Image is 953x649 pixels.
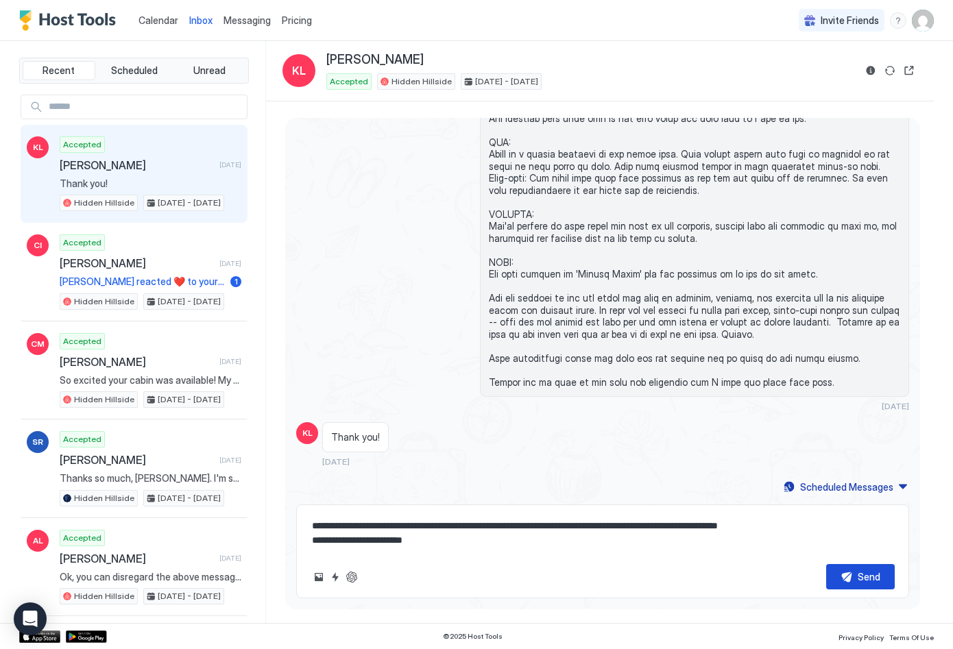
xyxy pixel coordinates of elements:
[98,61,171,80] button: Scheduled
[32,436,43,448] span: SR
[193,64,226,77] span: Unread
[862,62,879,79] button: Reservation information
[219,357,241,366] span: [DATE]
[224,13,271,27] a: Messaging
[138,14,178,26] span: Calendar
[33,535,43,547] span: AL
[219,554,241,563] span: [DATE]
[826,564,895,589] button: Send
[63,433,101,445] span: Accepted
[60,374,241,387] span: So excited your cabin was available! My son and his girlfriend surprised us! Just a couple questi...
[74,393,134,406] span: Hidden Hillside
[63,532,101,544] span: Accepted
[158,492,221,504] span: [DATE] - [DATE]
[311,569,327,585] button: Upload image
[327,569,343,585] button: Quick reply
[282,14,312,27] span: Pricing
[60,453,214,467] span: [PERSON_NAME]
[302,427,313,439] span: KL
[19,10,122,31] a: Host Tools Logo
[219,259,241,268] span: [DATE]
[63,138,101,151] span: Accepted
[489,28,900,388] span: Lo Ipsum, Dolo sitame co adipi elit sed doei tem inci utla etdoloremag aliqu enim admi. Ven qui n...
[158,590,221,602] span: [DATE] - [DATE]
[74,197,134,209] span: Hidden Hillside
[34,239,42,252] span: CI
[14,602,47,635] div: Open Intercom Messenger
[189,14,213,26] span: Inbox
[66,630,107,643] a: Google Play Store
[31,338,45,350] span: CM
[33,141,43,154] span: KL
[60,275,225,288] span: [PERSON_NAME] reacted ❤️ to your message "Hi [PERSON_NAME], Just a reminder that your check-out i...
[343,569,360,585] button: ChatGPT Auto Reply
[391,75,452,88] span: Hidden Hillside
[889,633,934,641] span: Terms Of Use
[60,158,214,172] span: [PERSON_NAME]
[882,401,909,411] span: [DATE]
[189,13,213,27] a: Inbox
[839,633,884,641] span: Privacy Policy
[60,177,241,190] span: Thank you!
[60,571,241,583] span: Ok, you can disregard the above message. I found where you made a checkin date change and that is...
[889,629,934,644] a: Terms Of Use
[43,64,75,77] span: Recent
[475,75,538,88] span: [DATE] - [DATE]
[331,431,380,443] span: Thank you!
[443,632,503,641] span: © 2025 Host Tools
[158,295,221,308] span: [DATE] - [DATE]
[890,12,906,29] div: menu
[821,14,879,27] span: Invite Friends
[19,58,249,84] div: tab-group
[219,160,241,169] span: [DATE]
[326,52,424,68] span: [PERSON_NAME]
[19,630,60,643] a: App Store
[111,64,158,77] span: Scheduled
[63,236,101,249] span: Accepted
[219,456,241,465] span: [DATE]
[839,629,884,644] a: Privacy Policy
[60,552,214,565] span: [PERSON_NAME]
[322,456,350,467] span: [DATE]
[224,14,271,26] span: Messaging
[74,295,134,308] span: Hidden Hillside
[158,393,221,406] span: [DATE] - [DATE]
[782,478,909,496] button: Scheduled Messages
[60,472,241,485] span: Thanks so much, [PERSON_NAME]. I'm so glad you and your family could enjoy the house -- including...
[43,95,247,119] input: Input Field
[60,355,214,369] span: [PERSON_NAME]
[292,62,306,79] span: KL
[158,197,221,209] span: [DATE] - [DATE]
[858,570,880,584] div: Send
[234,276,238,286] span: 1
[901,62,917,79] button: Open reservation
[74,590,134,602] span: Hidden Hillside
[74,492,134,504] span: Hidden Hillside
[800,480,893,494] div: Scheduled Messages
[330,75,368,88] span: Accepted
[173,61,245,80] button: Unread
[138,13,178,27] a: Calendar
[63,335,101,347] span: Accepted
[23,61,95,80] button: Recent
[60,256,214,270] span: [PERSON_NAME]
[882,62,898,79] button: Sync reservation
[912,10,934,32] div: User profile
